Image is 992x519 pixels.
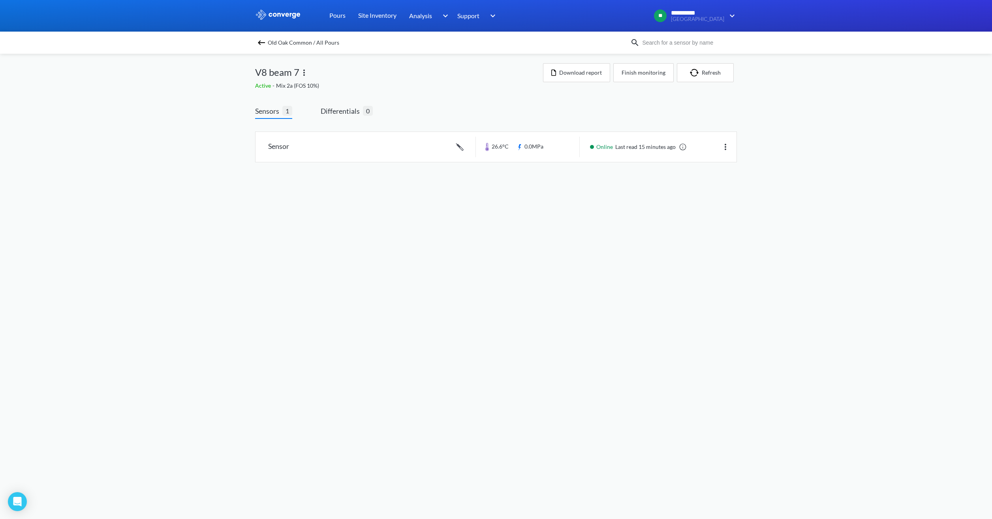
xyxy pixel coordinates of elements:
[438,11,450,21] img: downArrow.svg
[551,70,556,76] img: icon-file.svg
[321,105,363,117] span: Differentials
[255,81,543,90] div: Mix 2a (FOS 10%)
[255,105,282,117] span: Sensors
[613,63,674,82] button: Finish monitoring
[282,106,292,116] span: 1
[409,11,432,21] span: Analysis
[299,68,309,77] img: more.svg
[640,38,735,47] input: Search for a sensor by name
[257,38,266,47] img: backspace.svg
[8,492,27,511] div: Open Intercom Messenger
[485,11,498,21] img: downArrow.svg
[690,69,702,77] img: icon-refresh.svg
[255,65,299,80] span: V8 beam 7
[677,63,734,82] button: Refresh
[724,11,737,21] img: downArrow.svg
[272,82,276,89] span: -
[630,38,640,47] img: icon-search.svg
[721,142,730,152] img: more.svg
[457,11,479,21] span: Support
[255,9,301,20] img: logo_ewhite.svg
[543,63,610,82] button: Download report
[671,16,724,22] span: [GEOGRAPHIC_DATA]
[268,37,339,48] span: Old Oak Common / All Pours
[255,82,272,89] span: Active
[363,106,373,116] span: 0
